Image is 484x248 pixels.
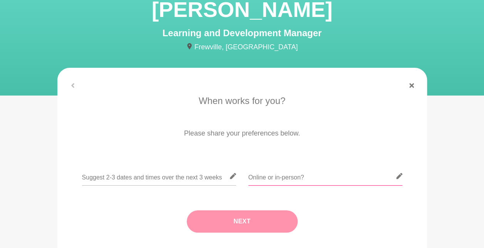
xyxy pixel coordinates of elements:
h4: Learning and Development Manager [57,27,427,39]
p: Frewville, [GEOGRAPHIC_DATA] [57,42,427,52]
p: Please share your preferences below. [68,128,416,139]
input: Online or in-person? [248,167,402,186]
input: Suggest 2-3 dates and times over the next 3 weeks [82,167,236,186]
p: When works for you? [68,94,416,108]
